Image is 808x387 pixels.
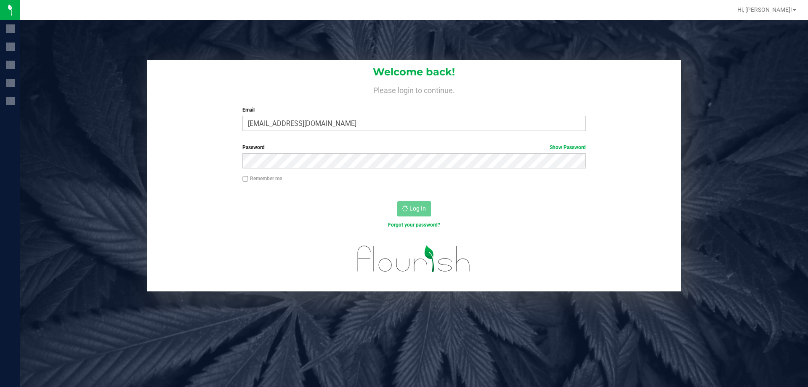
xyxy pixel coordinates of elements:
[147,84,681,94] h4: Please login to continue.
[409,205,426,212] span: Log In
[737,6,792,13] span: Hi, [PERSON_NAME]!
[242,106,585,114] label: Email
[242,176,248,182] input: Remember me
[242,144,265,150] span: Password
[147,67,681,77] h1: Welcome back!
[242,175,282,182] label: Remember me
[397,201,431,216] button: Log In
[550,144,586,150] a: Show Password
[347,238,481,280] img: flourish_logo.svg
[388,222,440,228] a: Forgot your password?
